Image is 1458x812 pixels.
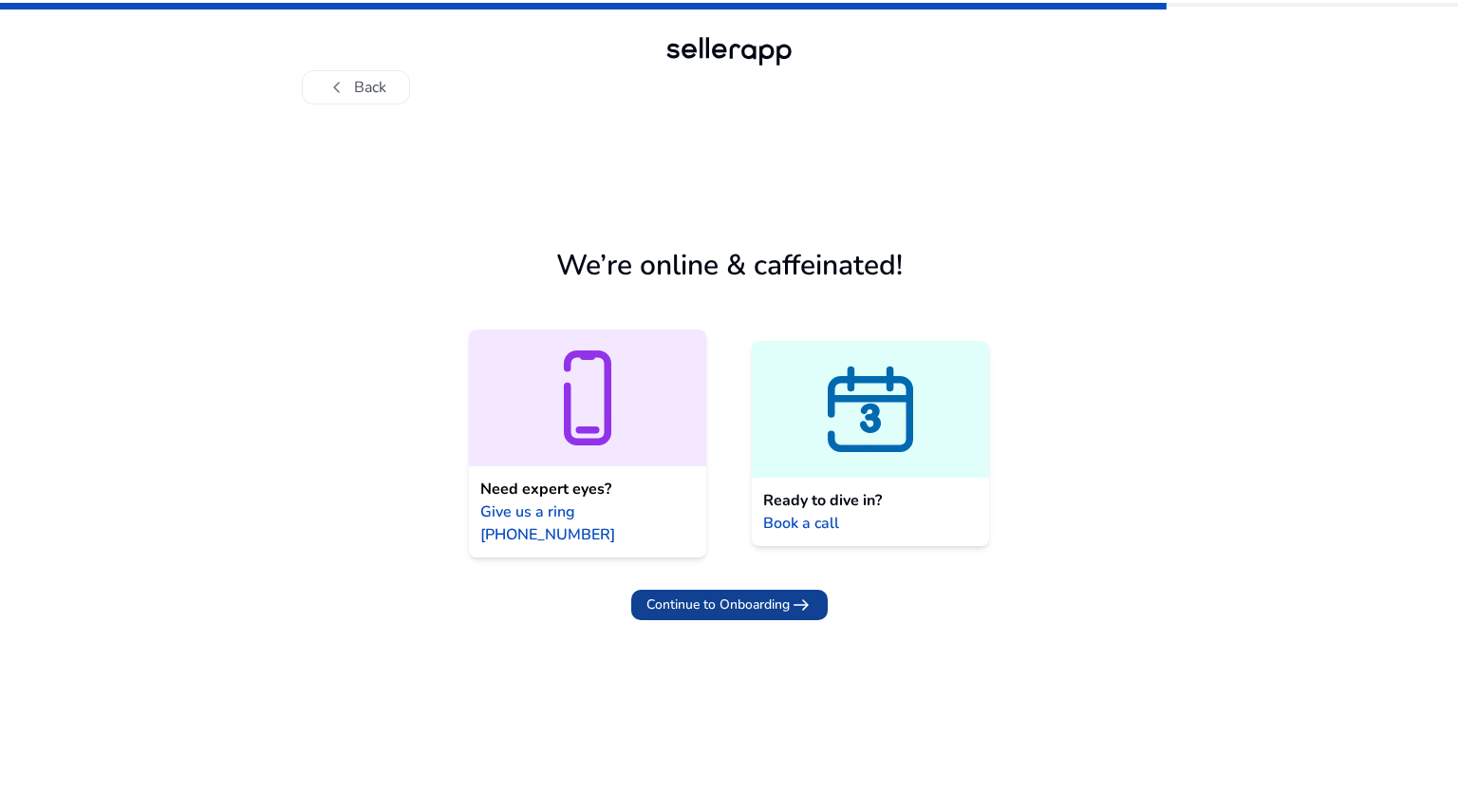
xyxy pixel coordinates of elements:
[646,595,790,614] span: Continue to Onboarding
[480,478,611,500] span: Need expert eyes?
[302,70,410,104] button: chevron_leftBack
[631,590,828,620] button: Continue to Onboardingarrow_right_alt
[763,512,839,535] span: Book a call
[480,500,695,546] span: Give us a ring [PHONE_NUMBER]
[790,594,813,616] span: arrow_right_alt
[469,330,706,557] a: Need expert eyes?Give us a ring [PHONE_NUMBER]
[556,249,903,283] h1: We’re online & caffeinated!
[326,76,348,99] span: chevron_left
[763,489,882,512] span: Ready to dive in?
